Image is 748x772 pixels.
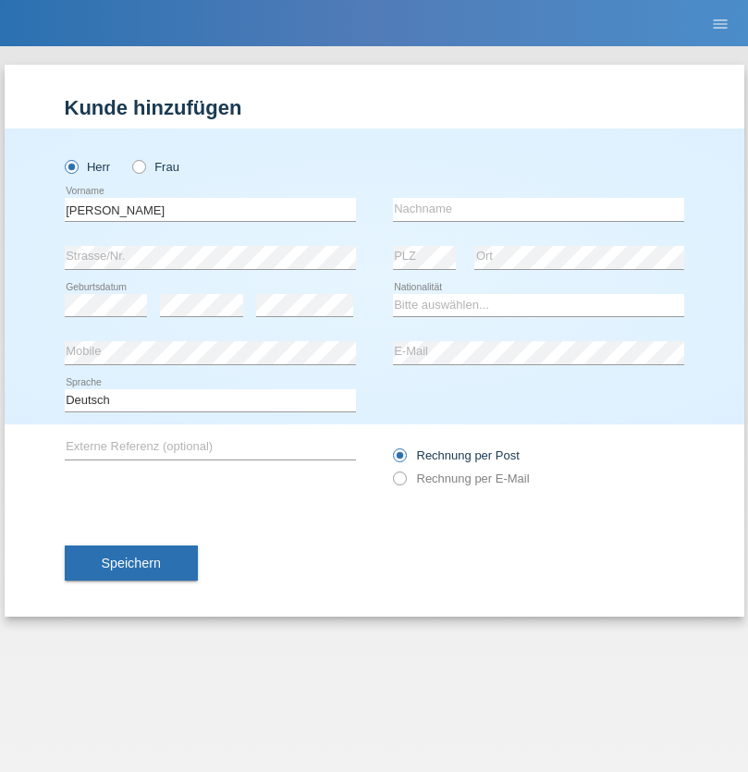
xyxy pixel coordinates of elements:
[393,472,405,495] input: Rechnung per E-Mail
[702,18,739,29] a: menu
[132,160,144,172] input: Frau
[393,448,520,462] label: Rechnung per Post
[393,472,530,485] label: Rechnung per E-Mail
[132,160,179,174] label: Frau
[102,556,161,570] span: Speichern
[65,545,198,581] button: Speichern
[393,448,405,472] input: Rechnung per Post
[711,15,730,33] i: menu
[65,160,111,174] label: Herr
[65,160,77,172] input: Herr
[65,96,684,119] h1: Kunde hinzufügen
